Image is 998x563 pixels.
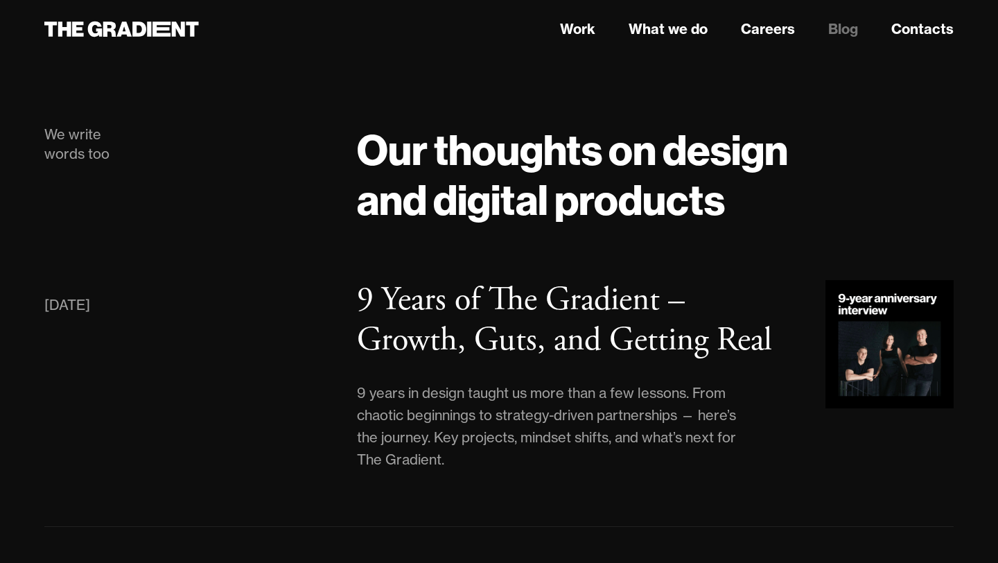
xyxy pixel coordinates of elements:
a: Contacts [891,19,954,40]
a: Careers [741,19,795,40]
h3: 9 Years of The Gradient – Growth, Guts, and Getting Real [357,279,772,361]
div: We write words too [44,125,329,164]
div: [DATE] [44,294,90,316]
a: Blog [828,19,858,40]
div: 9 years in design taught us more than a few lessons. From chaotic beginnings to strategy-driven p... [357,382,742,471]
a: What we do [629,19,708,40]
a: Work [560,19,595,40]
h1: Our thoughts on design and digital products [357,125,954,225]
a: [DATE]9 Years of The Gradient – Growth, Guts, and Getting Real9 years in design taught us more th... [44,280,954,471]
